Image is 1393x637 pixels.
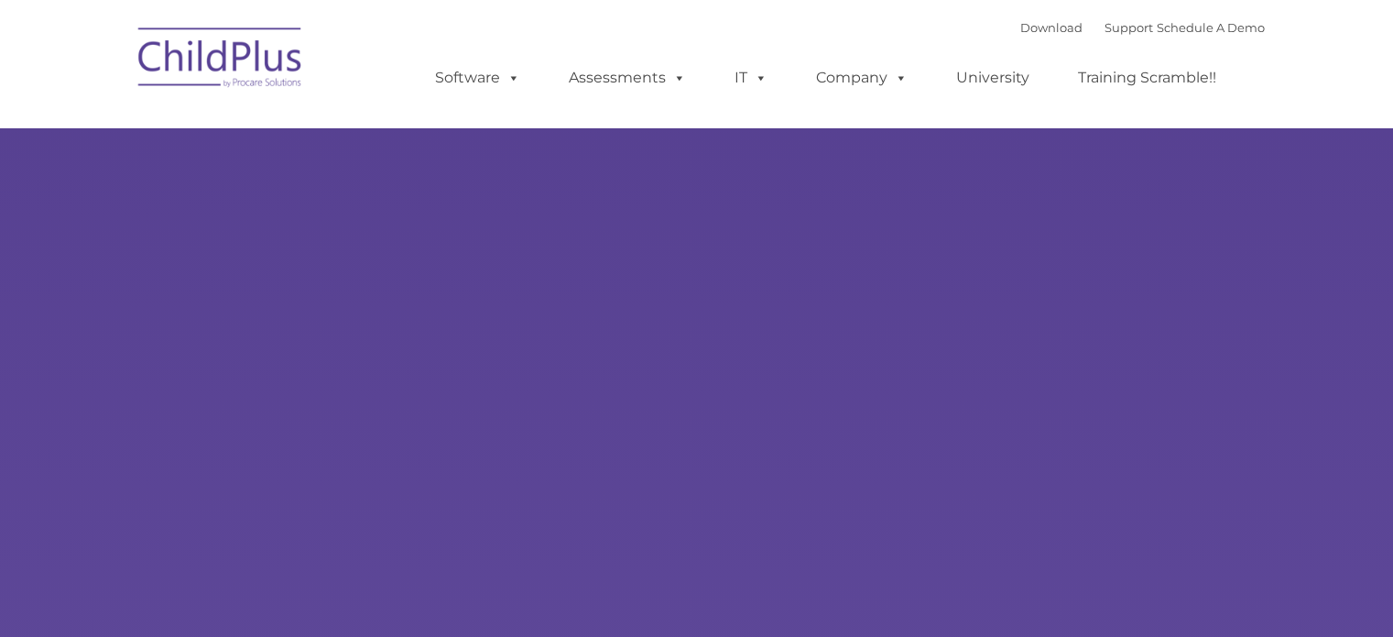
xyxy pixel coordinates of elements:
[129,15,312,106] img: ChildPlus by Procare Solutions
[798,60,926,96] a: Company
[716,60,786,96] a: IT
[1020,20,1265,35] font: |
[938,60,1048,96] a: University
[550,60,704,96] a: Assessments
[1105,20,1153,35] a: Support
[1020,20,1083,35] a: Download
[417,60,539,96] a: Software
[1060,60,1235,96] a: Training Scramble!!
[1157,20,1265,35] a: Schedule A Demo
